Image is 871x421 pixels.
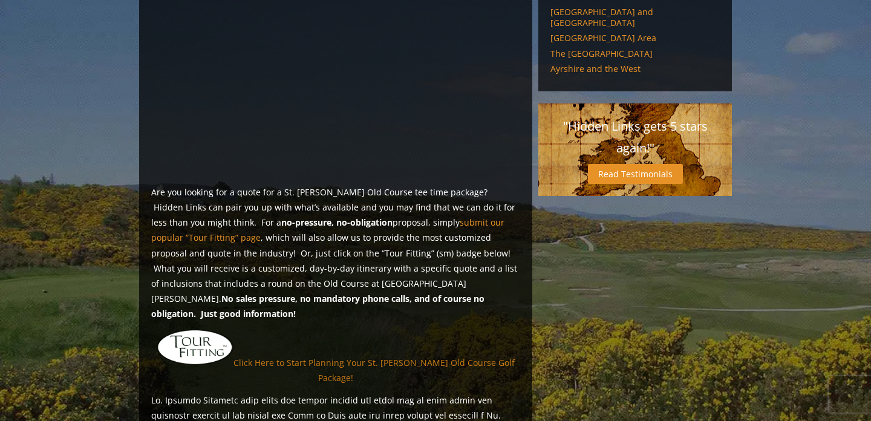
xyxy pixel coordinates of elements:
[550,116,720,159] p: "Hidden Links gets 5 stars again!"
[588,164,683,184] a: Read Testimonials
[550,64,720,74] a: Ayrshire and the West
[157,329,233,366] img: tourfitting-logo-large
[151,184,520,322] p: Are you looking for a quote for a St. [PERSON_NAME] Old Course tee time package? Hidden Links can...
[281,217,393,228] strong: no-pressure, no-obligation
[151,293,484,319] strong: No sales pressure, no mandatory phone calls, and of course no obligation. Just good information!
[550,48,720,59] a: The [GEOGRAPHIC_DATA]
[233,356,515,383] a: Click Here to Start Planning Your St. [PERSON_NAME] Old Course Golf Package!
[550,7,720,28] a: [GEOGRAPHIC_DATA] and [GEOGRAPHIC_DATA]
[550,33,720,44] a: [GEOGRAPHIC_DATA] Area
